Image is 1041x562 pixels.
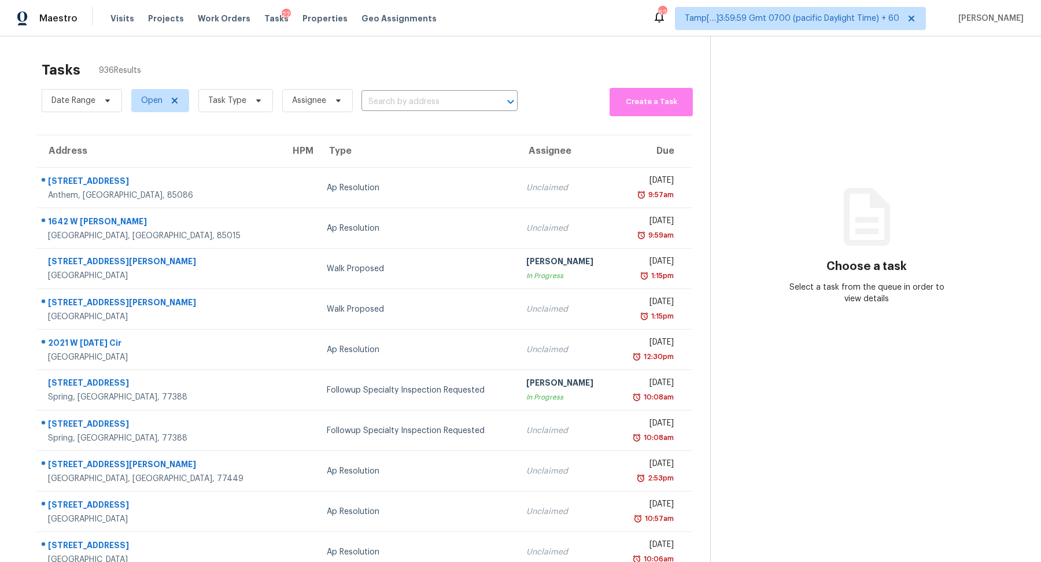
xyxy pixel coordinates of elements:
[526,465,604,477] div: Unclaimed
[48,539,272,554] div: [STREET_ADDRESS]
[641,432,674,443] div: 10:08am
[110,13,134,24] span: Visits
[623,539,674,553] div: [DATE]
[48,297,272,311] div: [STREET_ADDRESS][PERSON_NAME]
[42,64,80,76] h2: Tasks
[632,351,641,363] img: Overdue Alarm Icon
[48,473,272,485] div: [GEOGRAPHIC_DATA], [GEOGRAPHIC_DATA], 77449
[302,13,348,24] span: Properties
[48,418,272,432] div: [STREET_ADDRESS]
[48,513,272,525] div: [GEOGRAPHIC_DATA]
[623,337,674,351] div: [DATE]
[637,189,646,201] img: Overdue Alarm Icon
[623,215,674,230] div: [DATE]
[281,135,318,168] th: HPM
[526,391,604,403] div: In Progress
[48,175,272,190] div: [STREET_ADDRESS]
[327,425,508,437] div: Followup Specialty Inspection Requested
[327,182,508,194] div: Ap Resolution
[649,310,674,322] div: 1:15pm
[48,216,272,230] div: 1642 W [PERSON_NAME]
[48,270,272,282] div: [GEOGRAPHIC_DATA]
[99,65,141,76] span: 936 Results
[282,9,291,20] div: 22
[327,304,508,315] div: Walk Proposed
[503,94,519,110] button: Open
[48,459,272,473] div: [STREET_ADDRESS][PERSON_NAME]
[623,458,674,472] div: [DATE]
[646,230,674,241] div: 9:59am
[517,135,614,168] th: Assignee
[641,351,674,363] div: 12:30pm
[361,13,437,24] span: Geo Assignments
[645,472,674,484] div: 2:53pm
[826,261,907,272] h3: Choose a task
[685,13,899,24] span: Tamp[…]3:59:59 Gmt 0700 (pacific Daylight Time) + 60
[48,311,272,323] div: [GEOGRAPHIC_DATA]
[623,175,674,189] div: [DATE]
[48,190,272,201] div: Anthem, [GEOGRAPHIC_DATA], 85086
[623,256,674,270] div: [DATE]
[327,546,508,558] div: Ap Resolution
[264,14,289,23] span: Tasks
[198,13,250,24] span: Work Orders
[526,270,604,282] div: In Progress
[327,506,508,517] div: Ap Resolution
[526,425,604,437] div: Unclaimed
[148,13,184,24] span: Projects
[526,304,604,315] div: Unclaimed
[208,95,246,106] span: Task Type
[37,135,281,168] th: Address
[789,282,945,305] div: Select a task from the queue in order to view details
[318,135,517,168] th: Type
[327,344,508,356] div: Ap Resolution
[632,432,641,443] img: Overdue Alarm Icon
[526,506,604,517] div: Unclaimed
[141,95,163,106] span: Open
[526,344,604,356] div: Unclaimed
[361,93,485,111] input: Search by address
[640,270,649,282] img: Overdue Alarm Icon
[48,499,272,513] div: [STREET_ADDRESS]
[48,432,272,444] div: Spring, [GEOGRAPHIC_DATA], 77388
[658,7,666,19] div: 621
[954,13,1024,24] span: [PERSON_NAME]
[327,465,508,477] div: Ap Resolution
[292,95,326,106] span: Assignee
[623,296,674,310] div: [DATE]
[646,189,674,201] div: 9:57am
[48,352,272,363] div: [GEOGRAPHIC_DATA]
[39,13,77,24] span: Maestro
[526,182,604,194] div: Unclaimed
[615,95,687,109] span: Create a Task
[649,270,674,282] div: 1:15pm
[623,498,674,513] div: [DATE]
[623,377,674,391] div: [DATE]
[48,256,272,270] div: [STREET_ADDRESS][PERSON_NAME]
[51,95,95,106] span: Date Range
[526,256,604,270] div: [PERSON_NAME]
[641,391,674,403] div: 10:08am
[632,391,641,403] img: Overdue Alarm Icon
[48,391,272,403] div: Spring, [GEOGRAPHIC_DATA], 77388
[526,223,604,234] div: Unclaimed
[48,377,272,391] div: [STREET_ADDRESS]
[643,513,674,524] div: 10:57am
[48,337,272,352] div: 2021 W [DATE] Cir
[48,230,272,242] div: [GEOGRAPHIC_DATA], [GEOGRAPHIC_DATA], 85015
[623,417,674,432] div: [DATE]
[633,513,643,524] img: Overdue Alarm Icon
[640,310,649,322] img: Overdue Alarm Icon
[637,230,646,241] img: Overdue Alarm Icon
[614,135,692,168] th: Due
[610,88,693,116] button: Create a Task
[526,546,604,558] div: Unclaimed
[327,263,508,275] div: Walk Proposed
[327,223,508,234] div: Ap Resolution
[526,377,604,391] div: [PERSON_NAME]
[636,472,645,484] img: Overdue Alarm Icon
[327,384,508,396] div: Followup Specialty Inspection Requested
